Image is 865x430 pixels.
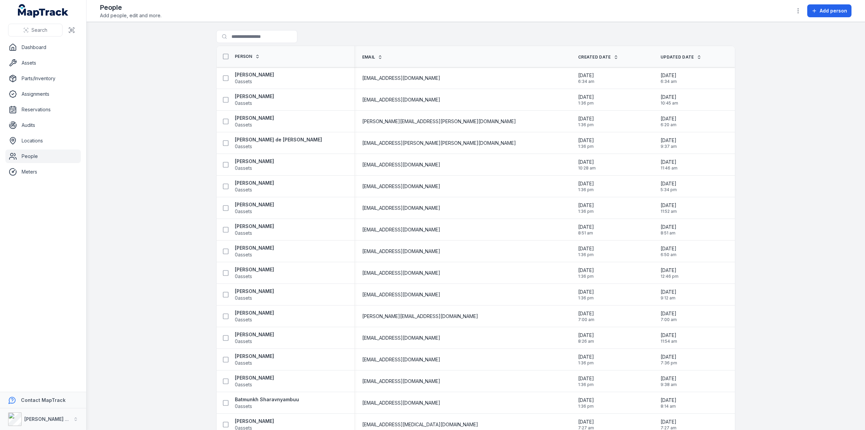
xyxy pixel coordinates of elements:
strong: [PERSON_NAME] [235,180,274,186]
time: 02/06/2025, 8:14:54 am [661,397,676,409]
button: Add person [807,4,851,17]
span: 1:36 pm [578,122,594,128]
time: 28/05/2025, 9:37:08 am [661,137,677,149]
span: 6:34 am [578,79,594,84]
span: Created Date [578,54,611,60]
span: [DATE] [661,267,678,274]
time: 04/07/2025, 11:46:22 am [661,159,677,171]
a: Reservations [5,103,81,116]
strong: [PERSON_NAME] Group [24,416,80,422]
span: 11:46 am [661,165,677,171]
a: [PERSON_NAME]0assets [235,158,274,172]
span: Email [362,54,375,60]
span: [DATE] [578,354,594,360]
a: Assignments [5,87,81,101]
span: 1:36 pm [578,209,594,214]
time: 13/06/2025, 10:45:12 am [661,94,678,106]
span: [PERSON_NAME][EMAIL_ADDRESS][DOMAIN_NAME] [362,313,478,320]
span: [DATE] [578,332,594,339]
span: 0 assets [235,100,252,107]
span: 8:14 am [661,404,676,409]
span: [DATE] [661,72,677,79]
span: 1:36 pm [578,252,594,257]
strong: [PERSON_NAME] [235,245,274,251]
strong: [PERSON_NAME] [235,266,274,273]
span: 8:51 am [578,230,594,236]
time: 24/03/2025, 1:36:38 pm [578,289,594,301]
time: 24/03/2025, 1:36:38 pm [578,94,594,106]
span: 0 assets [235,143,252,150]
span: [DATE] [578,397,594,404]
span: [DATE] [578,115,594,122]
strong: [PERSON_NAME] [235,418,274,425]
span: Add people, edit and more. [100,12,162,19]
span: 0 assets [235,338,252,345]
span: 1:36 pm [578,404,594,409]
time: 24/03/2025, 1:36:38 pm [578,180,594,193]
span: [DATE] [578,159,596,165]
span: 0 assets [235,295,252,301]
span: [DATE] [661,397,676,404]
span: 1:36 pm [578,100,594,106]
span: 7:36 pm [661,360,677,366]
span: [DATE] [661,310,677,317]
span: [PERSON_NAME][EMAIL_ADDRESS][PERSON_NAME][DOMAIN_NAME] [362,118,516,125]
time: 25/06/2025, 11:54:52 am [661,332,677,344]
strong: [PERSON_NAME] [235,353,274,360]
span: [DATE] [661,224,676,230]
a: [PERSON_NAME]0assets [235,223,274,236]
span: [DATE] [661,180,677,187]
button: Search [8,24,63,37]
span: 0 assets [235,316,252,323]
span: Search [31,27,47,33]
span: 0 assets [235,230,252,236]
span: [EMAIL_ADDRESS][DOMAIN_NAME] [362,356,440,363]
span: [DATE] [661,202,677,209]
span: [DATE] [661,289,676,295]
span: [EMAIL_ADDRESS][DOMAIN_NAME] [362,226,440,233]
span: 0 assets [235,78,252,85]
span: [EMAIL_ADDRESS][DOMAIN_NAME] [362,270,440,276]
span: [DATE] [661,354,677,360]
a: [PERSON_NAME]0assets [235,266,274,280]
span: 1:36 pm [578,382,594,387]
span: [EMAIL_ADDRESS][DOMAIN_NAME] [362,291,440,298]
span: [DATE] [661,375,677,382]
a: Locations [5,134,81,148]
span: 9:12 am [661,295,676,301]
time: 30/07/2025, 11:52:57 am [661,202,677,214]
a: [PERSON_NAME]0assets [235,331,274,345]
span: [DATE] [661,245,676,252]
span: 1:36 pm [578,274,594,279]
span: [DATE] [661,137,677,144]
span: 11:52 am [661,209,677,214]
span: 1:36 pm [578,187,594,193]
span: 12:46 pm [661,274,678,279]
time: 24/03/2025, 1:36:38 pm [578,354,594,366]
span: [DATE] [661,159,677,165]
span: 0 assets [235,381,252,388]
time: 24/03/2025, 1:36:38 pm [578,115,594,128]
time: 24/03/2025, 1:36:38 pm [578,137,594,149]
span: [EMAIL_ADDRESS][DOMAIN_NAME] [362,248,440,255]
span: [DATE] [578,267,594,274]
span: 10:45 am [661,100,678,106]
time: 03/06/2025, 5:34:27 pm [661,180,677,193]
span: [EMAIL_ADDRESS][DOMAIN_NAME] [362,378,440,385]
a: [PERSON_NAME]0assets [235,245,274,258]
span: 6:50 am [661,252,676,257]
span: Updated Date [661,54,694,60]
time: 01/08/2025, 8:51:05 am [661,224,676,236]
a: MapTrack [18,4,69,18]
span: 0 assets [235,186,252,193]
span: [EMAIL_ADDRESS][DOMAIN_NAME] [362,183,440,190]
time: 24/03/2025, 1:36:38 pm [578,397,594,409]
span: 0 assets [235,360,252,366]
strong: [PERSON_NAME] [235,310,274,316]
time: 24/03/2025, 1:36:38 pm [578,267,594,279]
time: 01/07/2025, 9:12:25 am [661,289,676,301]
a: Dashboard [5,41,81,54]
span: 1:36 pm [578,295,594,301]
span: [DATE] [578,180,594,187]
span: 6:34 am [661,79,677,84]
